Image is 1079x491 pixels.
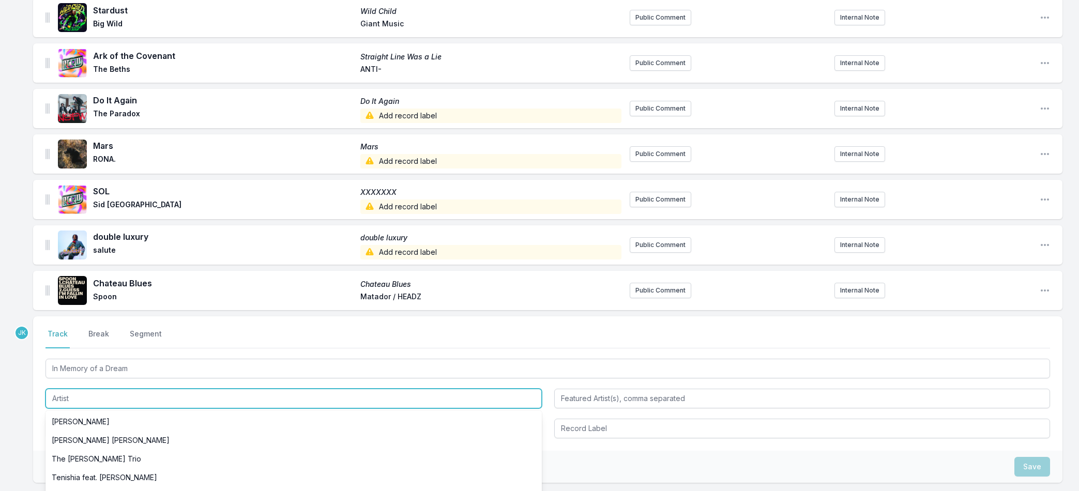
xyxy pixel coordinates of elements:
[14,326,29,340] p: Jason Kramer
[1040,103,1050,114] button: Open playlist item options
[45,431,542,450] li: [PERSON_NAME] [PERSON_NAME]
[630,237,691,253] button: Public Comment
[45,450,542,468] li: The [PERSON_NAME] Trio
[630,146,691,162] button: Public Comment
[360,233,621,243] span: double luxury
[58,140,87,168] img: Mars
[1040,285,1050,296] button: Open playlist item options
[93,19,354,31] span: Big Wild
[360,154,621,168] span: Add record label
[93,200,354,214] span: Sid [GEOGRAPHIC_DATA]
[630,101,691,116] button: Public Comment
[45,412,542,431] li: [PERSON_NAME]
[630,10,691,25] button: Public Comment
[93,140,354,152] span: Mars
[86,329,111,348] button: Break
[45,468,542,487] li: Tenishia feat. [PERSON_NAME]
[360,142,621,152] span: Mars
[360,291,621,304] span: Matador / HEADZ
[45,149,50,159] img: Drag Handle
[360,245,621,259] span: Add record label
[630,55,691,71] button: Public Comment
[834,192,885,207] button: Internal Note
[1014,457,1050,477] button: Save
[554,389,1051,408] input: Featured Artist(s), comma separated
[93,50,354,62] span: Ark of the Covenant
[45,194,50,205] img: Drag Handle
[45,103,50,114] img: Drag Handle
[834,237,885,253] button: Internal Note
[45,285,50,296] img: Drag Handle
[45,12,50,23] img: Drag Handle
[1040,149,1050,159] button: Open playlist item options
[834,146,885,162] button: Internal Note
[58,231,87,259] img: double luxury
[93,291,354,304] span: Spoon
[93,64,354,76] span: The Beths
[1040,58,1050,68] button: Open playlist item options
[360,279,621,289] span: Chateau Blues
[360,187,621,197] span: XXXXXXX
[554,419,1051,438] input: Record Label
[45,389,542,408] input: Artist
[45,359,1050,378] input: Track Title
[1040,240,1050,250] button: Open playlist item options
[58,276,87,305] img: Chateau Blues
[93,185,354,197] span: SOL
[93,277,354,289] span: Chateau Blues
[58,185,87,214] img: XXXXXXX
[360,109,621,123] span: Add record label
[360,52,621,62] span: Straight Line Was a Lie
[93,154,354,168] span: RONA.
[360,19,621,31] span: Giant Music
[93,245,354,259] span: salute
[45,58,50,68] img: Drag Handle
[93,94,354,106] span: Do It Again
[360,6,621,17] span: Wild Child
[58,3,87,32] img: Wild Child
[128,329,164,348] button: Segment
[58,49,87,78] img: Straight Line Was a Lie
[630,283,691,298] button: Public Comment
[45,240,50,250] img: Drag Handle
[630,192,691,207] button: Public Comment
[360,96,621,106] span: Do It Again
[834,101,885,116] button: Internal Note
[93,109,354,123] span: The Paradox
[834,10,885,25] button: Internal Note
[360,64,621,76] span: ANTI-
[1040,12,1050,23] button: Open playlist item options
[834,55,885,71] button: Internal Note
[360,200,621,214] span: Add record label
[58,94,87,123] img: Do It Again
[45,329,70,348] button: Track
[834,283,885,298] button: Internal Note
[93,231,354,243] span: double luxury
[1040,194,1050,205] button: Open playlist item options
[93,4,354,17] span: Stardust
